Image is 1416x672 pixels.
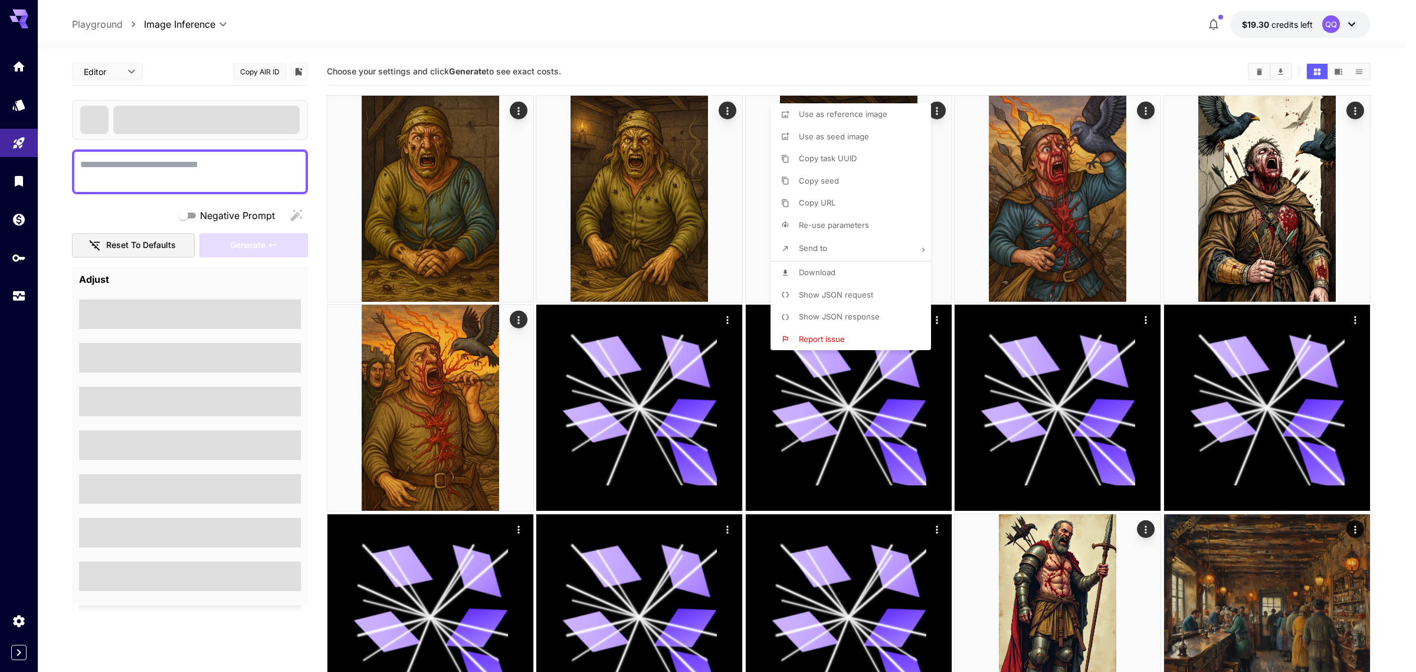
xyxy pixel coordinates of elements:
span: Show JSON response [799,312,880,321]
span: Copy task UUID [799,154,857,163]
span: Show JSON request [799,290,873,299]
span: Download [799,268,835,277]
span: Use as reference image [799,109,887,119]
span: Copy seed [799,176,839,185]
span: Re-use parameters [799,220,869,230]
span: Report issue [799,334,845,344]
span: Copy URL [799,198,835,207]
span: Use as seed image [799,132,869,141]
span: Send to [799,243,827,253]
